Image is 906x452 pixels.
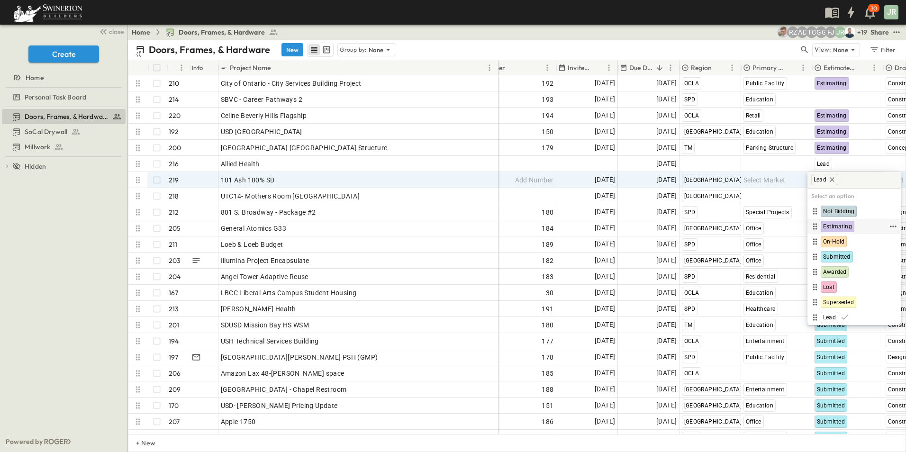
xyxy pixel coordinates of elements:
span: Select Market [743,175,786,185]
span: [DATE] [595,368,615,379]
span: Hidden [25,162,46,171]
span: [DATE] [595,287,615,298]
span: Public Facility [746,354,785,361]
span: Special Projects [746,209,789,216]
span: [DATE] [595,335,615,346]
span: [DATE] [595,142,615,153]
p: 206 [169,369,181,378]
button: New [281,43,303,56]
span: [DATE] [656,255,677,266]
span: Doors, Frames, & Hardware [25,112,109,121]
img: Brandon Norcutt (brandon.norcutt@swinerton.com) [844,27,855,38]
span: [DATE] [595,239,615,250]
a: Home [2,71,124,84]
span: Add Number [515,175,554,185]
div: Superseded [809,297,899,308]
span: OCLA [684,289,699,296]
p: 209 [169,385,181,394]
a: Millwork [2,140,124,154]
span: [DATE] [595,271,615,282]
span: SBVC - Career Pathways 2 [221,95,303,104]
span: [DATE] [595,416,615,427]
p: 205 [169,224,181,233]
span: Estimating [817,80,847,87]
span: Estimating [817,145,847,151]
button: Filter [866,43,898,56]
span: Submitted [817,338,845,344]
div: Filter [869,45,896,55]
div: Info [192,54,203,81]
span: 101 Ash 100% SD [221,175,275,185]
span: [DATE] [656,335,677,346]
p: 212 [169,208,179,217]
p: 194 [169,336,179,346]
p: 170 [169,401,179,410]
span: [DATE] [656,207,677,217]
span: [DATE] [595,303,615,314]
span: Millwork [25,142,50,152]
div: Share [870,27,889,37]
span: Education [746,128,774,135]
span: OC Fire Authority Wildfire Facility [221,433,323,443]
span: [DATE] [656,174,677,185]
span: SPD [684,273,696,280]
span: 194 [542,111,553,120]
button: Menu [869,62,880,73]
span: Office [746,257,761,264]
button: Menu [797,62,809,73]
span: 801 S. Broadway - Package #2 [221,208,316,217]
span: [DATE] [656,384,677,395]
div: Lead [809,312,899,323]
p: View: [815,45,831,55]
span: [DATE] [656,271,677,282]
div: SoCal Drywalltest [2,124,126,139]
p: None [369,45,384,54]
p: Invite Date [568,63,591,72]
span: 30 [546,288,554,298]
span: 185 [542,369,553,378]
span: Entertainment [746,386,785,393]
span: [DATE] [595,223,615,234]
a: Doors, Frames, & Hardware [2,110,124,123]
p: 203 [169,256,181,265]
button: Sort [272,63,283,73]
div: Francisco J. Sanchez (frsanchez@swinerton.com) [825,27,836,38]
span: LBCC Liberal Arts Campus Student Housing [221,288,357,298]
span: 188 [542,385,553,394]
span: SPD [684,209,696,216]
span: SPD [684,96,696,103]
span: Office [746,241,761,248]
p: 30 [870,5,877,12]
p: 207 [169,417,180,426]
span: 184 [542,224,553,233]
span: [PERSON_NAME] Health [221,304,296,314]
p: Group by: [340,45,367,54]
span: 151 [542,401,553,410]
span: Personal Task Board [25,92,86,102]
span: [DATE] [656,287,677,298]
p: 210 [169,79,180,88]
p: 214 [169,95,179,104]
div: Not Bidding [809,206,899,217]
div: Gerrad Gerber (gerrad.gerber@swinerton.com) [815,27,827,38]
p: 218 [169,191,179,201]
span: Lead [817,161,830,167]
span: SDUSD Mission Bay HS WSM [221,320,309,330]
button: Sort [507,63,518,73]
span: [GEOGRAPHIC_DATA] [684,128,742,135]
div: Travis Osterloh (travis.osterloh@swinerton.com) [806,27,817,38]
button: kanban view [320,44,332,55]
span: 180 [542,208,553,217]
span: [GEOGRAPHIC_DATA] [684,257,742,264]
span: Amazon Lax 48-[PERSON_NAME] space [221,369,344,378]
span: Allied Health [221,159,260,169]
span: [GEOGRAPHIC_DATA] [684,418,742,425]
span: [GEOGRAPHIC_DATA] [GEOGRAPHIC_DATA] Structure [221,143,388,153]
p: 216 [169,159,179,169]
p: 211 [169,240,178,249]
div: Personal Task Boardtest [2,90,126,105]
span: Celine Beverly Hills Flagship [221,111,307,120]
span: [DATE] [656,416,677,427]
span: Residential [746,273,776,280]
p: Estimate Status [824,63,856,72]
